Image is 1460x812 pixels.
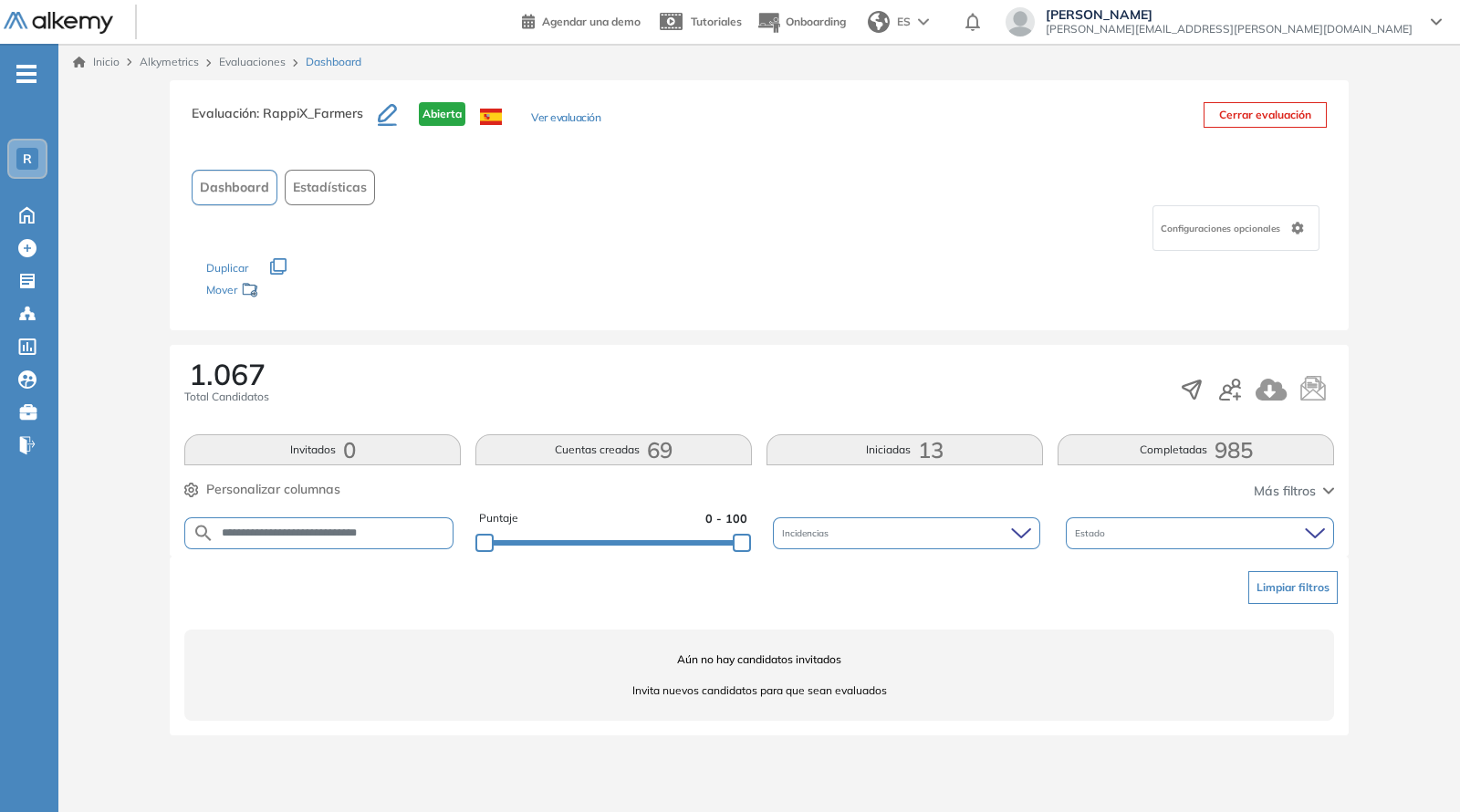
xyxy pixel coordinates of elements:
[1066,517,1334,549] div: Estado
[705,510,747,527] span: 0 - 100
[786,15,846,28] span: Onboarding
[522,9,641,31] a: Agendar una demo
[206,480,340,499] span: Personalizar columnas
[189,359,266,389] span: 1.067
[1075,526,1109,540] span: Estado
[219,55,286,68] a: Evaluaciones
[206,275,389,308] div: Mover
[479,510,518,527] span: Puntaje
[480,109,502,125] img: ESP
[285,170,375,205] button: Estadísticas
[192,102,378,141] h3: Evaluación
[184,651,1334,668] span: Aún no hay candidatos invitados
[306,54,361,70] span: Dashboard
[23,151,32,166] span: R
[782,526,832,540] span: Incidencias
[192,170,277,205] button: Dashboard
[184,434,461,465] button: Invitados0
[918,18,929,26] img: arrow
[691,15,742,28] span: Tutoriales
[1046,22,1413,36] span: [PERSON_NAME][EMAIL_ADDRESS][PERSON_NAME][DOMAIN_NAME]
[16,72,36,76] i: -
[193,522,214,545] img: SEARCH_ALT
[206,261,248,275] span: Duplicar
[766,434,1043,465] button: Iniciadas13
[868,11,890,33] img: world
[184,389,269,405] span: Total Candidatos
[1152,205,1319,251] div: Configuraciones opcionales
[293,178,367,197] span: Estadísticas
[1046,7,1413,22] span: [PERSON_NAME]
[140,55,199,68] span: Alkymetrics
[531,109,600,129] button: Ver evaluación
[1204,102,1327,128] button: Cerrar evaluación
[1254,482,1334,501] button: Más filtros
[1254,482,1316,501] span: Más filtros
[184,480,340,499] button: Personalizar columnas
[475,434,752,465] button: Cuentas creadas69
[773,517,1041,549] div: Incidencias
[1161,222,1284,235] span: Configuraciones opcionales
[256,105,363,121] span: : RappiX_Farmers
[184,682,1334,699] span: Invita nuevos candidatos para que sean evaluados
[419,102,465,126] span: Abierta
[4,12,113,35] img: Logo
[756,3,846,42] button: Onboarding
[73,54,120,70] a: Inicio
[1248,571,1338,604] button: Limpiar filtros
[542,15,641,28] span: Agendar una demo
[1058,434,1334,465] button: Completadas985
[897,14,911,30] span: ES
[200,178,269,197] span: Dashboard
